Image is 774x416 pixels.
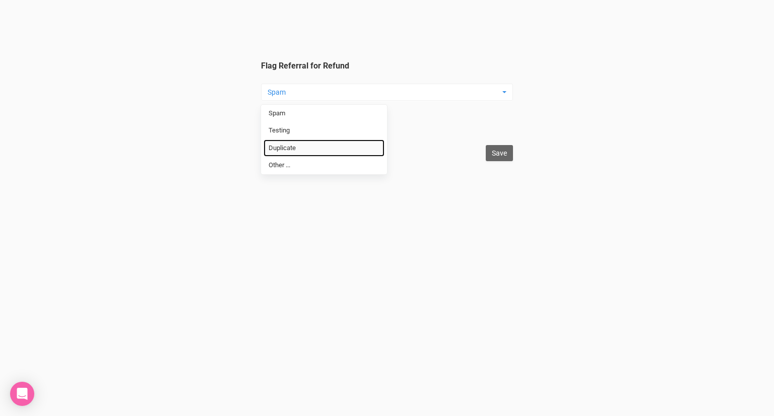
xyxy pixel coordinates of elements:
input: Save [486,145,513,161]
span: Duplicate [269,144,296,153]
div: Open Intercom Messenger [10,382,34,406]
span: Other ... [269,161,290,170]
span: Spam [269,109,285,118]
button: Spam [261,84,513,101]
span: Spam [268,87,500,97]
legend: Flag Referral for Refund [261,60,513,138]
span: Testing [269,126,290,135]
